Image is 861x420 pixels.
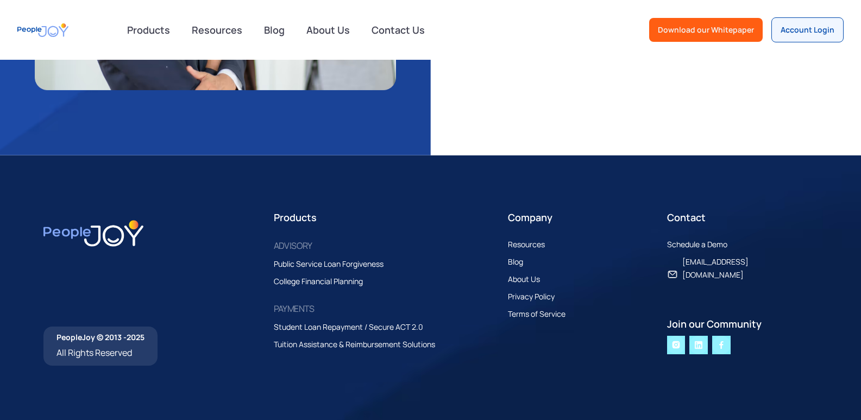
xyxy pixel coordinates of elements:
[274,338,446,351] a: Tuition Assistance & Reimbursement Solutions
[274,210,499,225] div: Products
[274,321,434,334] a: Student Loan Repayment / Secure ACT 2.0
[274,301,315,316] div: PAYMENTS
[682,255,807,281] div: [EMAIL_ADDRESS][DOMAIN_NAME]
[127,332,144,342] span: 2025
[508,238,556,251] a: Resources
[274,321,423,334] div: Student Loan Repayment / Secure ACT 2.0
[667,238,727,251] div: Schedule a Demo
[274,258,384,271] div: Public Service Loan Forgiveness
[508,273,551,286] a: About Us
[508,290,565,303] a: Privacy Policy
[365,18,431,42] a: Contact Us
[649,18,763,42] a: Download our Whitepaper
[667,238,738,251] a: Schedule a Demo
[508,255,534,268] a: Blog
[508,308,565,321] div: Terms of Service
[274,238,312,253] div: ADVISORY
[771,17,844,42] a: Account Login
[300,18,356,42] a: About Us
[508,308,576,321] a: Terms of Service
[274,258,394,271] a: Public Service Loan Forgiveness
[781,24,834,35] div: Account Login
[667,210,818,225] div: Contact
[274,275,363,288] div: College Financial Planning
[56,345,144,360] div: All Rights Reserved
[17,18,68,42] a: home
[658,24,754,35] div: Download our Whitepaper
[274,338,435,351] div: Tuition Assistance & Reimbursement Solutions
[667,255,818,281] a: [EMAIL_ADDRESS][DOMAIN_NAME]
[508,210,658,225] div: Company
[257,18,291,42] a: Blog
[508,255,523,268] div: Blog
[508,290,555,303] div: Privacy Policy
[274,275,374,288] a: College Financial Planning
[185,18,249,42] a: Resources
[508,273,540,286] div: About Us
[56,332,144,343] div: PeopleJoy © 2013 -
[121,19,177,41] div: Products
[508,238,545,251] div: Resources
[667,316,818,331] div: Join our Community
